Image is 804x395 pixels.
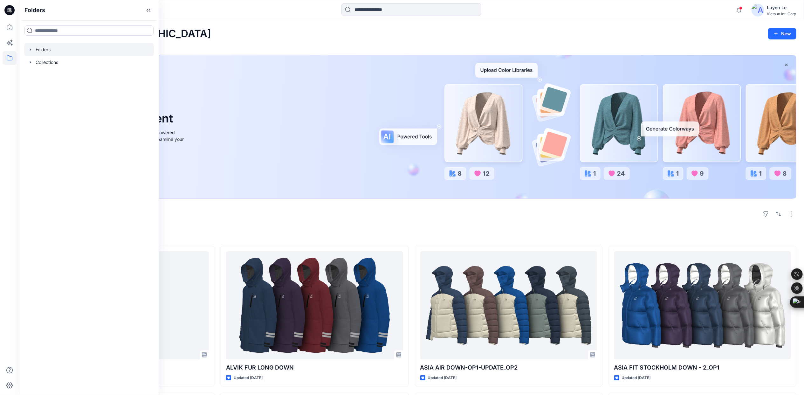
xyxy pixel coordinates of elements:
a: ASIA AIR DOWN-OP1-UPDATE_OP2 [420,251,597,359]
p: ASIA FIT STOCKHOLM DOWN - 2​_OP1 [614,363,791,372]
a: ALVIK FUR LONG DOWN [226,251,403,359]
h4: Styles [27,232,796,239]
p: Updated [DATE] [622,375,651,381]
div: Vietsun Int. Corp [767,11,796,16]
p: Updated [DATE] [234,375,263,381]
img: avatar [752,4,764,17]
a: ASIA FIT STOCKHOLM DOWN - 2​_OP1 [614,251,791,359]
p: ALVIK FUR LONG DOWN [226,363,403,372]
button: New [768,28,796,39]
p: ASIA AIR DOWN-OP1-UPDATE_OP2 [420,363,597,372]
div: Luyen Le [767,4,796,11]
p: Updated [DATE] [428,375,457,381]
